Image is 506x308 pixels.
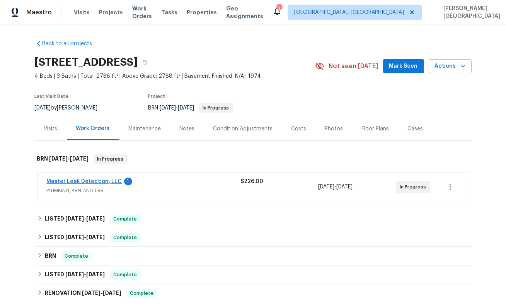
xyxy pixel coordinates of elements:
h6: LISTED [45,233,105,242]
span: Properties [187,9,217,16]
span: Geo Assignments [226,5,263,20]
div: LISTED [DATE]-[DATE]Complete [35,228,472,247]
span: [GEOGRAPHIC_DATA], [GEOGRAPHIC_DATA] [294,9,404,16]
div: Condition Adjustments [213,125,273,133]
span: - [49,156,89,161]
h2: [STREET_ADDRESS] [35,58,138,66]
span: [DATE] [103,290,121,296]
h6: RENOVATION [45,289,121,298]
div: BRN [DATE]-[DATE]In Progress [35,147,472,171]
span: - [318,183,353,191]
span: [DATE] [65,234,84,240]
span: Project [148,94,165,99]
span: [PERSON_NAME][GEOGRAPHIC_DATA] [440,5,500,20]
span: [DATE] [82,290,101,296]
span: [DATE] [86,216,105,221]
div: Notes [180,125,195,133]
div: BRN Complete [35,247,472,265]
span: - [65,234,105,240]
button: Actions [429,59,472,74]
span: [DATE] [160,105,176,111]
span: Work Orders [132,5,152,20]
span: BRN [148,105,233,111]
div: LISTED [DATE]-[DATE]Complete [35,265,472,284]
span: [DATE] [65,272,84,277]
span: - [82,290,121,296]
span: - [160,105,194,111]
span: - [65,216,105,221]
span: - [65,272,105,277]
a: Back to all projects [35,40,109,48]
div: LISTED [DATE]-[DATE]Complete [35,210,472,228]
span: Tasks [161,10,177,15]
span: Complete [127,289,157,297]
div: RENOVATION [DATE]-[DATE]Complete [35,284,472,303]
button: Mark Seen [383,59,424,74]
span: Complete [110,215,140,223]
div: Visits [44,125,58,133]
div: Costs [291,125,307,133]
div: Work Orders [76,125,110,132]
span: [DATE] [318,184,334,190]
span: [DATE] [65,216,84,221]
div: 1 [124,178,132,185]
span: [DATE] [178,105,194,111]
h6: BRN [45,252,56,261]
span: $226.00 [241,179,264,184]
div: Cases [408,125,423,133]
span: [DATE] [86,272,105,277]
span: In Progress [400,183,429,191]
span: Complete [110,234,140,241]
div: Photos [325,125,343,133]
span: Complete [61,252,91,260]
span: Visits [74,9,90,16]
span: [DATE] [86,234,105,240]
span: PLUMBING, BRN_AND_LRR [47,187,241,195]
h6: LISTED [45,214,105,224]
span: Maestro [26,9,52,16]
div: Maintenance [129,125,161,133]
h6: LISTED [45,270,105,279]
span: 4 Beds | 3 Baths | Total: 2788 ft² | Above Grade: 2788 ft² | Basement Finished: N/A | 1974 [35,72,315,80]
h6: BRN [37,154,89,164]
span: [DATE] [336,184,353,190]
a: Master Leak Detection, LLC [47,179,122,184]
span: In Progress [94,155,127,163]
div: by [PERSON_NAME] [35,103,107,113]
span: Last Visit Date [35,94,69,99]
span: Complete [110,271,140,279]
span: [DATE] [49,156,68,161]
span: [DATE] [70,156,89,161]
span: Not seen [DATE] [329,62,378,70]
span: [DATE] [35,105,51,111]
span: Projects [99,9,123,16]
button: Copy Address [138,55,152,69]
span: Actions [435,62,465,71]
span: In Progress [200,106,232,110]
span: Mark Seen [389,62,418,71]
div: Floor Plans [362,125,389,133]
div: 1 [276,5,282,12]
